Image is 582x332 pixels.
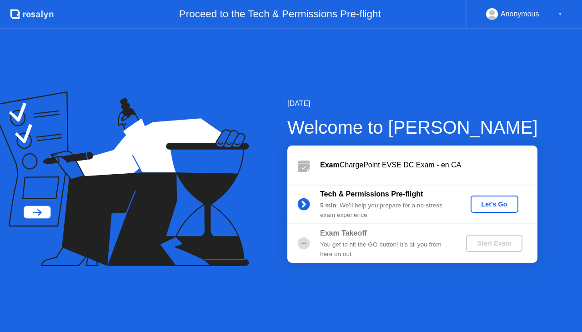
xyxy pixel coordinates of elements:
[320,161,340,169] b: Exam
[320,202,336,209] b: 5 min
[558,8,562,20] div: ▼
[471,196,518,213] button: Let's Go
[287,98,538,109] div: [DATE]
[320,229,367,237] b: Exam Takeoff
[320,160,537,171] div: ChargePoint EVSE DC Exam - en CA
[466,235,522,252] button: Start Exam
[320,240,451,259] div: You get to hit the GO button! It’s all you from here on out
[470,240,518,247] div: Start Exam
[501,8,539,20] div: Anonymous
[320,190,423,198] b: Tech & Permissions Pre-flight
[320,201,451,220] div: : We’ll help you prepare for a no-stress exam experience
[287,114,538,141] div: Welcome to [PERSON_NAME]
[474,201,515,208] div: Let's Go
